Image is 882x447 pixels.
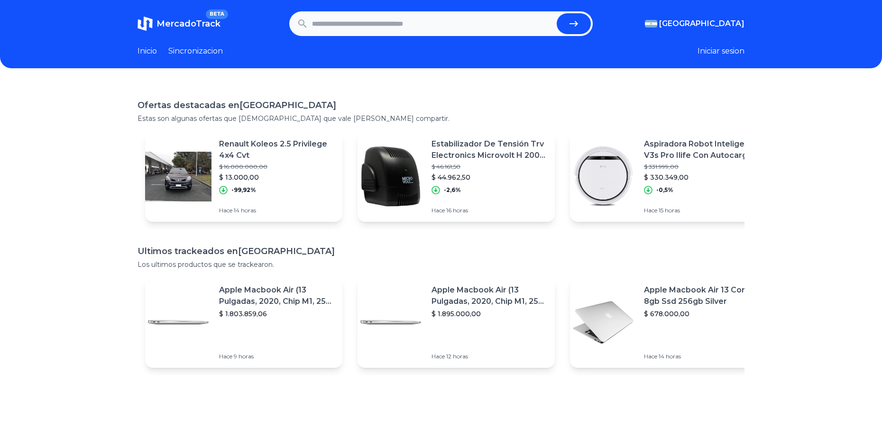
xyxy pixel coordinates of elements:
[432,284,547,307] p: Apple Macbook Air (13 Pulgadas, 2020, Chip M1, 256 Gb De Ssd, 8 Gb De Ram) - Plata
[138,16,220,31] a: MercadoTrackBETA
[219,138,335,161] p: Renault Koleos 2.5 Privilege 4x4 Cvt
[206,9,228,19] span: BETA
[138,245,744,258] h1: Ultimos trackeados en [GEOGRAPHIC_DATA]
[644,173,760,182] p: $ 330.349,00
[358,289,424,356] img: Featured image
[219,207,335,214] p: Hace 14 horas
[156,18,220,29] span: MercadoTrack
[145,143,211,210] img: Featured image
[145,289,211,356] img: Featured image
[644,284,760,307] p: Apple Macbook Air 13 Core I5 8gb Ssd 256gb Silver
[138,16,153,31] img: MercadoTrack
[444,186,461,194] p: -2,6%
[138,260,744,269] p: Los ultimos productos que se trackearon.
[219,353,335,360] p: Hace 9 horas
[432,207,547,214] p: Hace 16 horas
[570,131,767,222] a: Featured imageAspiradora Robot Inteligente V3s Pro Ilife Con Autocarga$ 331.999,00$ 330.349,00-0,...
[432,309,547,319] p: $ 1.895.000,00
[570,143,636,210] img: Featured image
[644,163,760,171] p: $ 331.999,00
[358,131,555,222] a: Featured imageEstabilizador De Tensión Trv Electronics Microvolt H 2000 2000va Entrada Y Salida D...
[432,173,547,182] p: $ 44.962,50
[138,99,744,112] h1: Ofertas destacadas en [GEOGRAPHIC_DATA]
[644,207,760,214] p: Hace 15 horas
[644,353,760,360] p: Hace 14 horas
[645,20,657,27] img: Argentina
[358,143,424,210] img: Featured image
[219,163,335,171] p: $ 16.000.000,00
[145,131,342,222] a: Featured imageRenault Koleos 2.5 Privilege 4x4 Cvt$ 16.000.000,00$ 13.000,00-99,92%Hace 14 horas
[644,138,760,161] p: Aspiradora Robot Inteligente V3s Pro Ilife Con Autocarga
[231,186,256,194] p: -99,92%
[656,186,673,194] p: -0,5%
[432,353,547,360] p: Hace 12 horas
[168,46,223,57] a: Sincronizacion
[358,277,555,368] a: Featured imageApple Macbook Air (13 Pulgadas, 2020, Chip M1, 256 Gb De Ssd, 8 Gb De Ram) - Plata$...
[138,114,744,123] p: Estas son algunas ofertas que [DEMOGRAPHIC_DATA] que vale [PERSON_NAME] compartir.
[432,163,547,171] p: $ 46.161,50
[570,289,636,356] img: Featured image
[145,277,342,368] a: Featured imageApple Macbook Air (13 Pulgadas, 2020, Chip M1, 256 Gb De Ssd, 8 Gb De Ram) - Plata$...
[138,46,157,57] a: Inicio
[659,18,744,29] span: [GEOGRAPHIC_DATA]
[219,173,335,182] p: $ 13.000,00
[645,18,744,29] button: [GEOGRAPHIC_DATA]
[219,284,335,307] p: Apple Macbook Air (13 Pulgadas, 2020, Chip M1, 256 Gb De Ssd, 8 Gb De Ram) - Plata
[644,309,760,319] p: $ 678.000,00
[570,277,767,368] a: Featured imageApple Macbook Air 13 Core I5 8gb Ssd 256gb Silver$ 678.000,00Hace 14 horas
[698,46,744,57] button: Iniciar sesion
[219,309,335,319] p: $ 1.803.859,06
[432,138,547,161] p: Estabilizador De Tensión Trv Electronics Microvolt H 2000 2000va Entrada Y Salida De 220v Negro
